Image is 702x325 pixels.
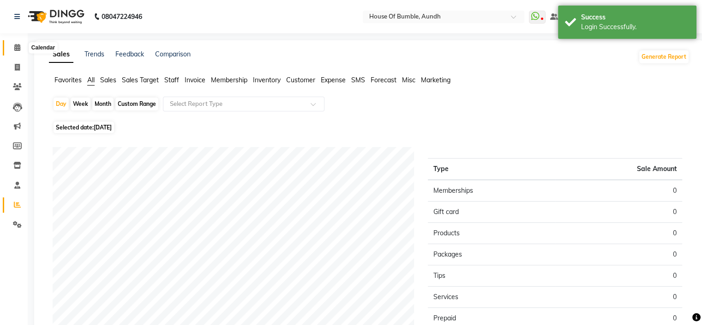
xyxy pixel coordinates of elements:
[164,76,179,84] span: Staff
[351,76,365,84] span: SMS
[428,223,555,244] td: Products
[54,98,69,110] div: Day
[92,98,114,110] div: Month
[428,202,555,223] td: Gift card
[155,50,191,58] a: Comparison
[24,4,87,30] img: logo
[54,122,114,133] span: Selected date:
[286,76,315,84] span: Customer
[29,43,57,54] div: Calendar
[555,180,682,202] td: 0
[71,98,90,110] div: Week
[371,76,396,84] span: Forecast
[428,244,555,265] td: Packages
[581,22,690,32] div: Login Successfully.
[211,76,247,84] span: Membership
[428,265,555,287] td: Tips
[402,76,415,84] span: Misc
[122,76,159,84] span: Sales Target
[428,180,555,202] td: Memberships
[102,4,142,30] b: 08047224946
[100,76,116,84] span: Sales
[555,159,682,180] th: Sale Amount
[555,244,682,265] td: 0
[421,76,450,84] span: Marketing
[428,287,555,308] td: Services
[87,76,95,84] span: All
[555,202,682,223] td: 0
[581,12,690,22] div: Success
[639,50,689,63] button: Generate Report
[428,159,555,180] th: Type
[555,223,682,244] td: 0
[185,76,205,84] span: Invoice
[555,265,682,287] td: 0
[253,76,281,84] span: Inventory
[115,98,158,110] div: Custom Range
[94,124,112,131] span: [DATE]
[84,50,104,58] a: Trends
[115,50,144,58] a: Feedback
[54,76,82,84] span: Favorites
[321,76,346,84] span: Expense
[555,287,682,308] td: 0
